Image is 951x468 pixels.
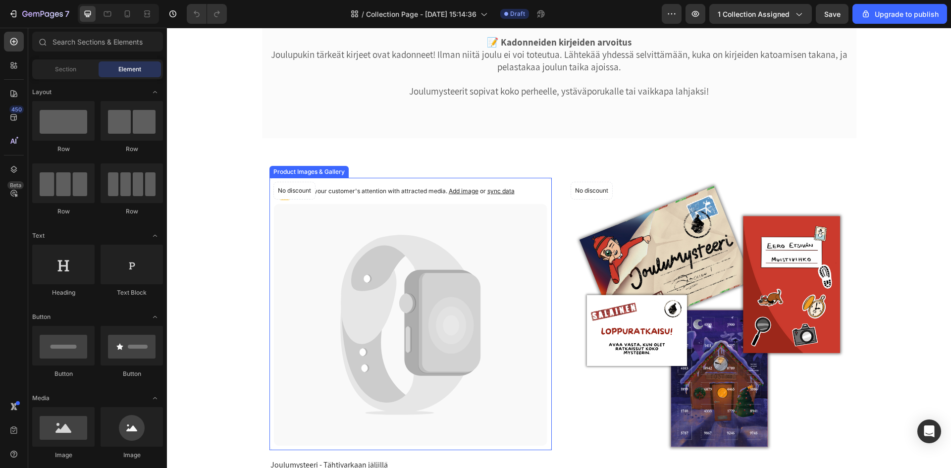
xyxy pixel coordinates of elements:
[101,207,163,216] div: Row
[111,158,144,167] p: No discount
[147,309,163,325] span: Toggle open
[187,4,227,24] div: Undo/Redo
[861,9,939,19] div: Upgrade to publish
[282,159,312,167] span: Add image
[147,228,163,244] span: Toggle open
[101,288,163,297] div: Text Block
[32,312,51,321] span: Button
[362,9,364,19] span: /
[65,8,69,20] p: 7
[824,10,841,18] span: Save
[32,451,95,460] div: Image
[147,84,163,100] span: Toggle open
[917,419,941,443] div: Open Intercom Messenger
[7,181,24,189] div: Beta
[320,159,348,167] span: sync data
[32,369,95,378] div: Button
[32,145,95,154] div: Row
[167,28,951,468] iframe: Design area
[32,288,95,297] div: Heading
[852,4,947,24] button: Upgrade to publish
[709,4,812,24] button: 1 collection assigned
[32,394,50,403] span: Media
[55,65,76,74] span: Section
[101,369,163,378] div: Button
[9,105,24,113] div: 450
[366,9,476,19] span: Collection Page - [DATE] 15:14:36
[101,451,163,460] div: Image
[816,4,848,24] button: Save
[400,150,682,432] a: Joulumysteeri - Kadonneiden kirjeiden arvoitus
[103,430,385,444] a: Joulumysteeri - Tähtivarkaan jäljillä
[32,32,163,52] input: Search Sections & Elements
[32,88,52,97] span: Layout
[510,9,525,18] span: Draft
[32,207,95,216] div: Row
[718,9,790,19] span: 1 collection assigned
[101,145,163,154] div: Row
[32,231,45,240] span: Text
[408,158,441,167] p: No discount
[147,390,163,406] span: Toggle open
[4,4,74,24] button: 7
[105,140,180,149] div: Product Images & Gallery
[312,159,348,167] span: or
[118,65,141,74] span: Element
